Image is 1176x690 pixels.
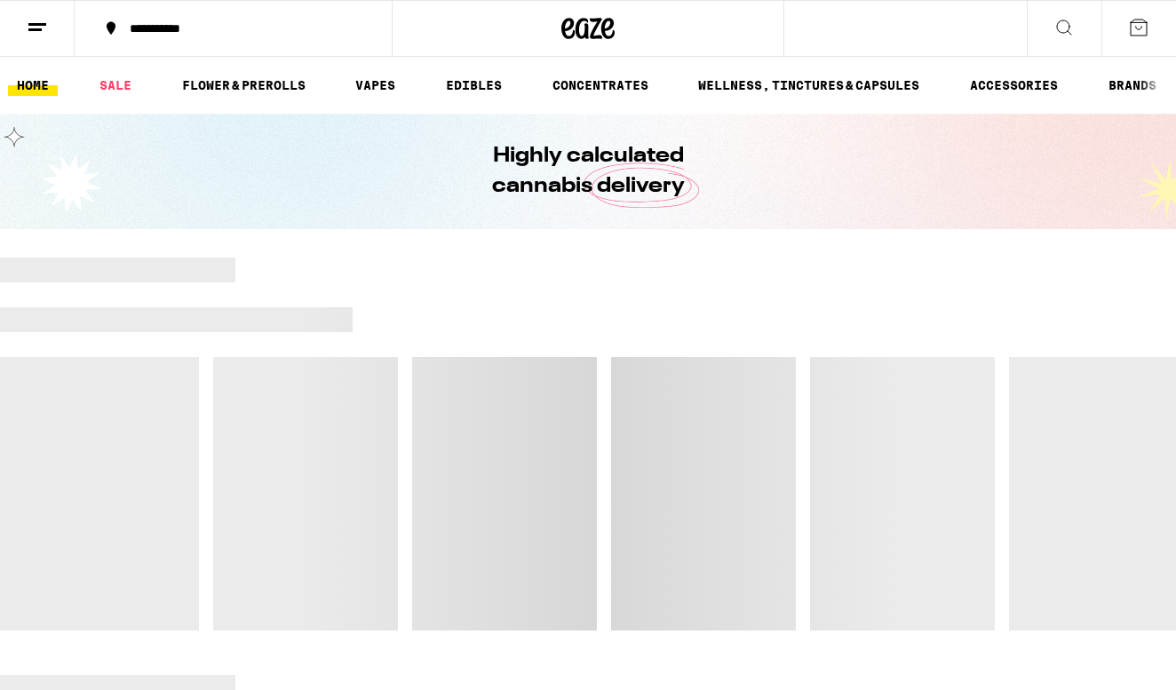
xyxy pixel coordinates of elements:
[544,75,657,96] a: CONCENTRATES
[1061,637,1158,681] iframe: Opens a widget where you can find more information
[961,75,1067,96] a: ACCESSORIES
[689,75,928,96] a: WELLNESS, TINCTURES & CAPSULES
[173,75,314,96] a: FLOWER & PREROLLS
[8,75,58,96] a: HOME
[346,75,404,96] a: VAPES
[1100,75,1165,96] button: BRANDS
[441,141,735,202] h1: Highly calculated cannabis delivery
[91,75,140,96] a: SALE
[437,75,511,96] a: EDIBLES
